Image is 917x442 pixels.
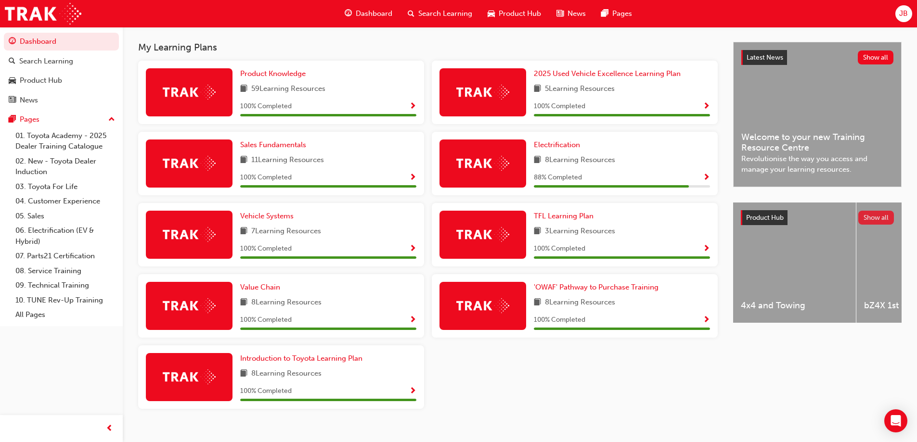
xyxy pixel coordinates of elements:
span: up-icon [108,114,115,126]
img: Trak [5,3,81,25]
span: Show Progress [703,174,710,182]
span: 8 Learning Resources [545,154,615,166]
img: Trak [456,227,509,242]
span: 8 Learning Resources [545,297,615,309]
span: book-icon [534,154,541,166]
button: Show Progress [409,243,416,255]
button: Show Progress [703,314,710,326]
span: Show Progress [409,316,416,325]
button: JB [895,5,912,22]
a: 04. Customer Experience [12,194,119,209]
a: 08. Service Training [12,264,119,278]
span: pages-icon [9,115,16,124]
span: Vehicle Systems [240,212,294,220]
a: 4x4 and Towing [733,202,856,323]
span: guage-icon [345,8,352,20]
a: Electrification [534,139,584,151]
span: 'OWAF' Pathway to Purchase Training [534,283,659,291]
a: Product Knowledge [240,68,310,79]
a: car-iconProduct Hub [480,4,549,24]
a: Product Hub [4,72,119,89]
span: book-icon [534,83,541,95]
span: Value Chain [240,283,280,291]
span: 100 % Completed [534,315,585,326]
a: Vehicle Systems [240,211,297,222]
span: book-icon [240,154,247,166]
img: Trak [163,298,216,313]
a: 'OWAF' Pathway to Purchase Training [534,282,662,293]
span: book-icon [534,297,541,309]
button: Show Progress [409,172,416,184]
button: DashboardSearch LearningProduct HubNews [4,31,119,111]
a: Sales Fundamentals [240,139,310,151]
span: News [568,8,586,19]
img: Trak [163,369,216,384]
button: Pages [4,111,119,128]
a: Product HubShow all [741,210,894,226]
span: Revolutionise the way you access and manage your learning resources. [741,153,893,175]
button: Show Progress [409,314,416,326]
span: 100 % Completed [534,101,585,112]
span: 100 % Completed [240,315,292,326]
span: 7 Learning Resources [251,226,321,238]
span: Introduction to Toyota Learning Plan [240,354,362,363]
span: 3 Learning Resources [545,226,615,238]
a: Dashboard [4,33,119,51]
span: news-icon [9,96,16,105]
a: Latest NewsShow allWelcome to your new Training Resource CentreRevolutionise the way you access a... [733,42,902,187]
button: Show all [858,211,894,225]
button: Show all [858,51,894,64]
a: TFL Learning Plan [534,211,597,222]
span: Electrification [534,140,580,149]
span: Dashboard [356,8,392,19]
span: Show Progress [409,387,416,396]
span: Show Progress [409,102,416,111]
span: 100 % Completed [240,101,292,112]
span: Welcome to your new Training Resource Centre [741,132,893,153]
span: search-icon [9,57,15,66]
span: book-icon [240,83,247,95]
a: pages-iconPages [594,4,640,24]
span: 4x4 and Towing [741,300,848,311]
span: JB [899,8,908,19]
a: Introduction to Toyota Learning Plan [240,353,366,364]
span: search-icon [408,8,414,20]
span: guage-icon [9,38,16,46]
span: news-icon [556,8,564,20]
span: 59 Learning Resources [251,83,325,95]
div: Pages [20,114,39,125]
span: 5 Learning Resources [545,83,615,95]
span: book-icon [534,226,541,238]
span: prev-icon [106,423,113,435]
a: news-iconNews [549,4,594,24]
img: Trak [456,156,509,171]
img: Trak [163,227,216,242]
h3: My Learning Plans [138,42,718,53]
a: 01. Toyota Academy - 2025 Dealer Training Catalogue [12,128,119,154]
a: guage-iconDashboard [337,4,400,24]
img: Trak [163,156,216,171]
img: Trak [456,298,509,313]
span: 100 % Completed [534,243,585,254]
span: 8 Learning Resources [251,297,322,309]
a: 07. Parts21 Certification [12,249,119,264]
button: Show Progress [703,172,710,184]
span: pages-icon [601,8,608,20]
a: All Pages [12,307,119,322]
span: TFL Learning Plan [534,212,594,220]
span: Show Progress [409,174,416,182]
span: 100 % Completed [240,243,292,254]
div: Product Hub [20,75,62,86]
button: Show Progress [409,101,416,113]
button: Show Progress [703,101,710,113]
a: search-iconSearch Learning [400,4,480,24]
span: Show Progress [409,245,416,253]
span: Show Progress [703,102,710,111]
span: 100 % Completed [240,172,292,183]
span: 100 % Completed [240,386,292,397]
span: Show Progress [703,245,710,253]
a: Latest NewsShow all [741,50,893,65]
img: Trak [163,85,216,100]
